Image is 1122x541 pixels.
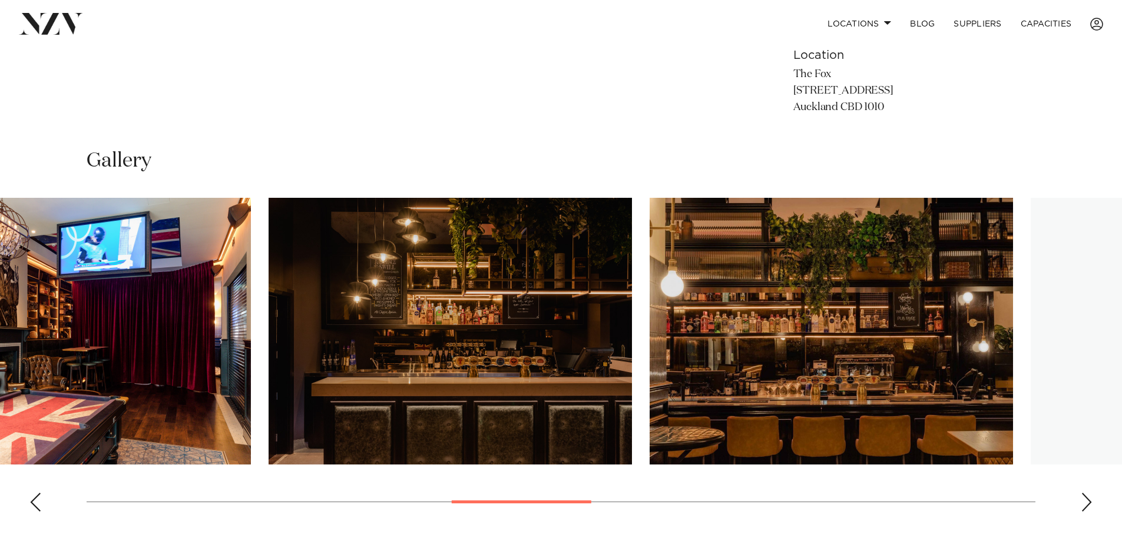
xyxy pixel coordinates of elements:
[269,198,632,464] swiper-slide: 8 / 17
[1011,11,1081,36] a: Capacities
[793,47,985,64] h6: Location
[793,67,985,116] p: The Fox [STREET_ADDRESS] Auckland CBD 1010
[650,198,1013,464] swiper-slide: 9 / 17
[944,11,1011,36] a: SUPPLIERS
[87,148,151,174] h2: Gallery
[818,11,901,36] a: Locations
[901,11,944,36] a: BLOG
[19,13,83,34] img: nzv-logo.png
